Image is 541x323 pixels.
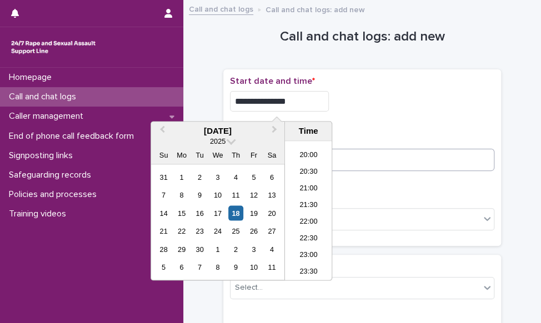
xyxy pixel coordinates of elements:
li: 23:00 [285,248,332,264]
div: Choose Saturday, September 6th, 2025 [264,169,279,184]
div: Choose Monday, September 15th, 2025 [174,205,189,220]
div: Choose Wednesday, September 10th, 2025 [210,188,225,203]
div: Sa [264,148,279,163]
div: Choose Saturday, October 11th, 2025 [264,260,279,275]
div: Choose Wednesday, September 17th, 2025 [210,205,225,220]
div: Choose Tuesday, September 9th, 2025 [192,188,207,203]
li: 20:30 [285,164,332,181]
div: Choose Tuesday, September 23rd, 2025 [192,224,207,239]
div: Choose Monday, October 6th, 2025 [174,260,189,275]
span: 2025 [210,137,226,145]
div: Choose Thursday, September 18th, 2025 [228,205,243,220]
div: Choose Monday, September 8th, 2025 [174,188,189,203]
div: Choose Saturday, September 13th, 2025 [264,188,279,203]
button: Previous Month [152,123,170,140]
div: Choose Sunday, September 14th, 2025 [156,205,171,220]
p: Homepage [4,72,61,83]
div: Choose Saturday, September 20th, 2025 [264,205,279,220]
li: 20:00 [285,148,332,164]
p: End of phone call feedback form [4,131,143,142]
div: Mo [174,148,189,163]
div: Choose Tuesday, September 2nd, 2025 [192,169,207,184]
h1: Call and chat logs: add new [223,29,501,45]
div: Choose Wednesday, September 3rd, 2025 [210,169,225,184]
div: Choose Friday, September 12th, 2025 [246,188,261,203]
div: Fr [246,148,261,163]
div: Choose Sunday, October 5th, 2025 [156,260,171,275]
div: Choose Monday, September 1st, 2025 [174,169,189,184]
div: Choose Wednesday, October 1st, 2025 [210,241,225,256]
div: Select... [235,282,263,294]
li: 21:00 [285,181,332,198]
p: Signposting links [4,150,82,161]
div: Choose Friday, October 3rd, 2025 [246,241,261,256]
li: 22:30 [285,231,332,248]
li: 22:00 [285,214,332,231]
li: 23:30 [285,264,332,281]
img: rhQMoQhaT3yELyF149Cw [9,36,98,58]
div: Choose Thursday, October 2nd, 2025 [228,241,243,256]
div: Choose Saturday, October 4th, 2025 [264,241,279,256]
div: Choose Tuesday, October 7th, 2025 [192,260,207,275]
div: Su [156,148,171,163]
div: Choose Wednesday, September 24th, 2025 [210,224,225,239]
div: Tu [192,148,207,163]
div: Choose Tuesday, September 30th, 2025 [192,241,207,256]
div: Th [228,148,243,163]
p: Safeguarding records [4,170,100,180]
a: Call and chat logs [189,2,253,15]
div: [DATE] [151,126,284,136]
div: Choose Monday, September 22nd, 2025 [174,224,189,239]
div: Choose Tuesday, September 16th, 2025 [192,205,207,220]
div: Choose Friday, September 5th, 2025 [246,169,261,184]
div: Choose Monday, September 29th, 2025 [174,241,189,256]
div: Choose Thursday, September 25th, 2025 [228,224,243,239]
div: Choose Sunday, September 28th, 2025 [156,241,171,256]
div: Choose Friday, September 26th, 2025 [246,224,261,239]
div: Choose Thursday, September 4th, 2025 [228,169,243,184]
div: Choose Sunday, September 21st, 2025 [156,224,171,239]
p: Caller management [4,111,92,122]
div: Choose Friday, October 10th, 2025 [246,260,261,275]
div: Choose Sunday, August 31st, 2025 [156,169,171,184]
button: Next Month [267,123,284,140]
li: 21:30 [285,198,332,214]
div: We [210,148,225,163]
p: Call and chat logs: add new [266,3,365,15]
p: Training videos [4,209,75,219]
div: Choose Thursday, September 11th, 2025 [228,188,243,203]
div: Time [288,126,329,136]
p: Policies and processes [4,189,106,200]
p: Call and chat logs [4,92,85,102]
div: Choose Sunday, September 7th, 2025 [156,188,171,203]
div: Choose Wednesday, October 8th, 2025 [210,260,225,275]
div: month 2025-09 [154,168,280,276]
div: Choose Saturday, September 27th, 2025 [264,224,279,239]
div: Choose Thursday, October 9th, 2025 [228,260,243,275]
div: Choose Friday, September 19th, 2025 [246,205,261,220]
span: Start date and time [230,77,315,85]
